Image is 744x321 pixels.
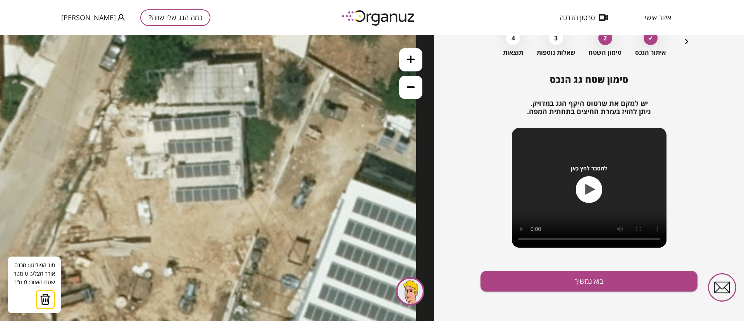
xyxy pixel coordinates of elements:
button: כמה הגג שלי שווה? [140,9,210,26]
span: אורך הצלע: [29,235,55,242]
span: 0 [24,243,27,251]
span: מבנה [14,226,26,234]
span: שטח האזור: [29,243,55,251]
button: סרטון הדרכה [548,14,620,21]
div: 3 [549,31,563,45]
img: logo [336,7,422,28]
span: להסבר לחץ כאן [571,165,607,172]
button: איזור אישי [633,14,683,21]
button: [PERSON_NAME] [61,13,125,23]
span: [PERSON_NAME] [61,14,116,21]
h2: יש למקם את שרטוט היקף הגג במדויק. ניתן להזיז בעזרת החיצים בתחתית המפה. [480,99,697,116]
span: תוצאות [503,49,523,56]
span: 0 [25,235,28,242]
div: 4 [506,31,520,45]
div: 2 [598,31,612,45]
span: איזור אישי [645,14,671,21]
span: סימון השטח [589,49,622,56]
span: סוג הפוליגון: [28,226,55,234]
span: מטר [14,235,23,242]
span: שאלות נוספות [537,49,575,56]
span: סרטון הדרכה [560,14,595,21]
img: trash.svg [40,259,51,270]
span: איתור הנכס [635,49,666,56]
span: מ"ּר [14,243,22,251]
span: סימון שטח גג הנכס [550,73,628,86]
button: בוא נמשיך [480,271,697,292]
